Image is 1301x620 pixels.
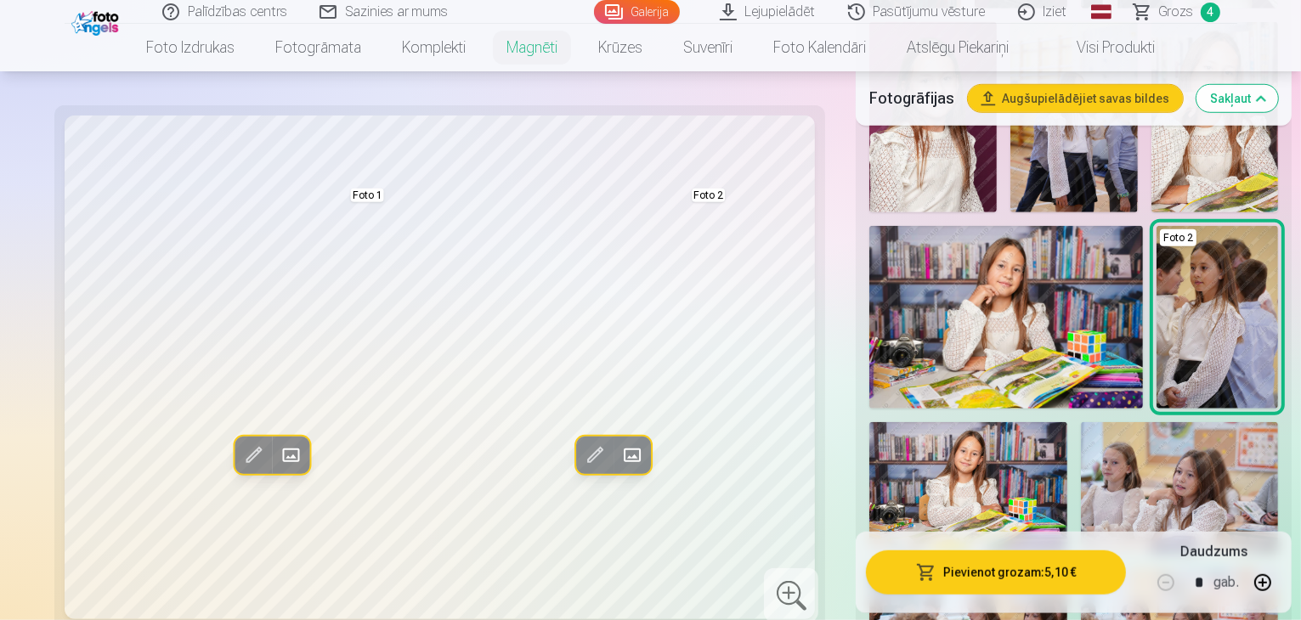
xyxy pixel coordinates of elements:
h5: Daudzums [1180,542,1247,562]
h5: Fotogrāfijas [869,87,954,110]
div: Foto 2 [1160,229,1196,246]
a: Foto kalendāri [753,24,886,71]
span: 4 [1201,3,1220,22]
a: Suvenīri [663,24,753,71]
button: Sakļaut [1196,85,1278,112]
button: Augšupielādējiet savas bildes [968,85,1183,112]
a: Fotogrāmata [255,24,382,71]
span: Grozs [1159,2,1194,22]
a: Foto izdrukas [126,24,255,71]
a: Atslēgu piekariņi [886,24,1029,71]
a: Krūzes [578,24,663,71]
img: /fa1 [71,7,123,36]
a: Visi produkti [1029,24,1175,71]
a: Magnēti [486,24,578,71]
button: Pievienot grozam:5,10 € [866,550,1126,595]
a: Komplekti [382,24,486,71]
div: gab. [1213,562,1239,603]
